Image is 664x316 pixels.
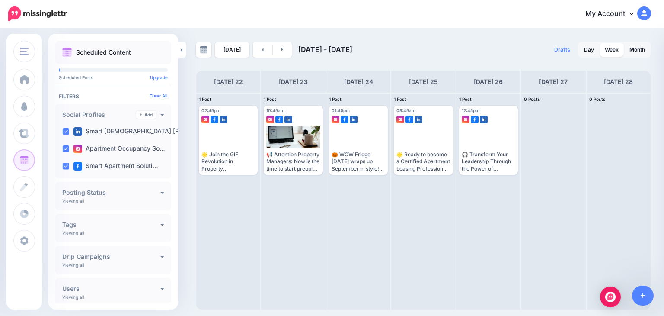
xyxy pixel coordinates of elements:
img: linkedin-square.png [220,116,227,123]
h4: [DATE] 26 [474,77,503,87]
img: Missinglettr [8,6,67,21]
p: Scheduled Posts [59,75,168,80]
div: Open Intercom Messenger [600,287,621,307]
div: 🎧 Transform Your Leadership Through the Power of Empathetic Listening! 👥 Unlock how this crucial ... [462,151,515,172]
div: 📢 Attention Property Managers: Now is the time to start prepping your properties for cooler weath... [266,151,320,172]
img: menu.png [20,48,29,55]
img: linkedin-square.png [415,116,422,123]
img: facebook-square.png [275,116,283,123]
img: facebook-square.png [341,116,348,123]
img: calendar-grey-darker.png [200,46,207,54]
p: Viewing all [62,198,84,203]
a: Add [136,111,156,119]
p: Viewing all [62,294,84,300]
img: facebook-square.png [73,162,82,171]
img: facebook-square.png [471,116,479,123]
a: Day [579,43,599,57]
h4: Tags [62,222,160,228]
span: 12:45pm [462,108,479,113]
div: 🌟 Ready to become a Certified Apartment Leasing Professional? Join Smart [DEMOGRAPHIC_DATA] [PERS... [396,151,450,172]
h4: Social Profiles [62,112,136,118]
img: linkedin-square.png [284,116,292,123]
img: linkedin-square.png [73,127,82,136]
p: Scheduled Content [76,49,131,55]
span: 01:45pm [332,108,350,113]
p: Viewing all [62,230,84,235]
span: 1 Post [459,97,472,102]
h4: [DATE] 24 [344,77,373,87]
img: facebook-square.png [211,116,218,123]
img: instagram-square.png [332,116,339,123]
span: Drafts [554,47,570,52]
h4: Filters [59,93,168,100]
img: instagram-square.png [73,145,82,153]
a: Drafts [549,42,575,58]
img: instagram-square.png [201,116,209,123]
span: 0 Posts [589,97,606,102]
span: 1 Post [264,97,276,102]
h4: [DATE] 27 [539,77,568,87]
h4: [DATE] 22 [214,77,243,87]
span: 1 Post [329,97,342,102]
a: Clear All [150,93,168,98]
p: Viewing all [62,262,84,268]
label: Smart [DEMOGRAPHIC_DATA] [PERSON_NAME]… [73,127,228,136]
span: 02:45pm [201,108,220,113]
a: Week [600,43,624,57]
img: linkedin-square.png [350,116,358,123]
h4: Drip Campaigns [62,254,160,260]
img: facebook-square.png [405,116,413,123]
label: Smart Apartment Soluti… [73,162,158,171]
span: [DATE] - [DATE] [298,45,352,54]
h4: Posting Status [62,190,160,196]
img: linkedin-square.png [480,116,488,123]
h4: [DATE] 23 [279,77,308,87]
a: Month [624,43,650,57]
img: instagram-square.png [266,116,274,123]
h4: [DATE] 28 [604,77,633,87]
img: instagram-square.png [396,116,404,123]
div: 🎃 WOW Fridge [DATE] wraps up September in style! 🏆 Our journey through phenomenal apartment [PERS... [332,151,385,172]
span: 10:45am [266,108,284,113]
div: 🌟 Join the GIF Revolution in Property Management! 🌟 Transform your rental property brand with the... [201,151,255,172]
a: [DATE] [215,42,249,58]
span: 1 Post [199,97,211,102]
h4: [DATE] 25 [409,77,438,87]
h4: Users [62,286,160,292]
span: 09:45am [396,108,415,113]
a: Upgrade [150,75,168,80]
label: Apartment Occupancy So… [73,145,165,153]
span: 0 Posts [524,97,540,102]
span: 1 Post [394,97,406,102]
img: calendar.png [62,48,72,57]
a: My Account [577,3,651,25]
img: instagram-square.png [462,116,469,123]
